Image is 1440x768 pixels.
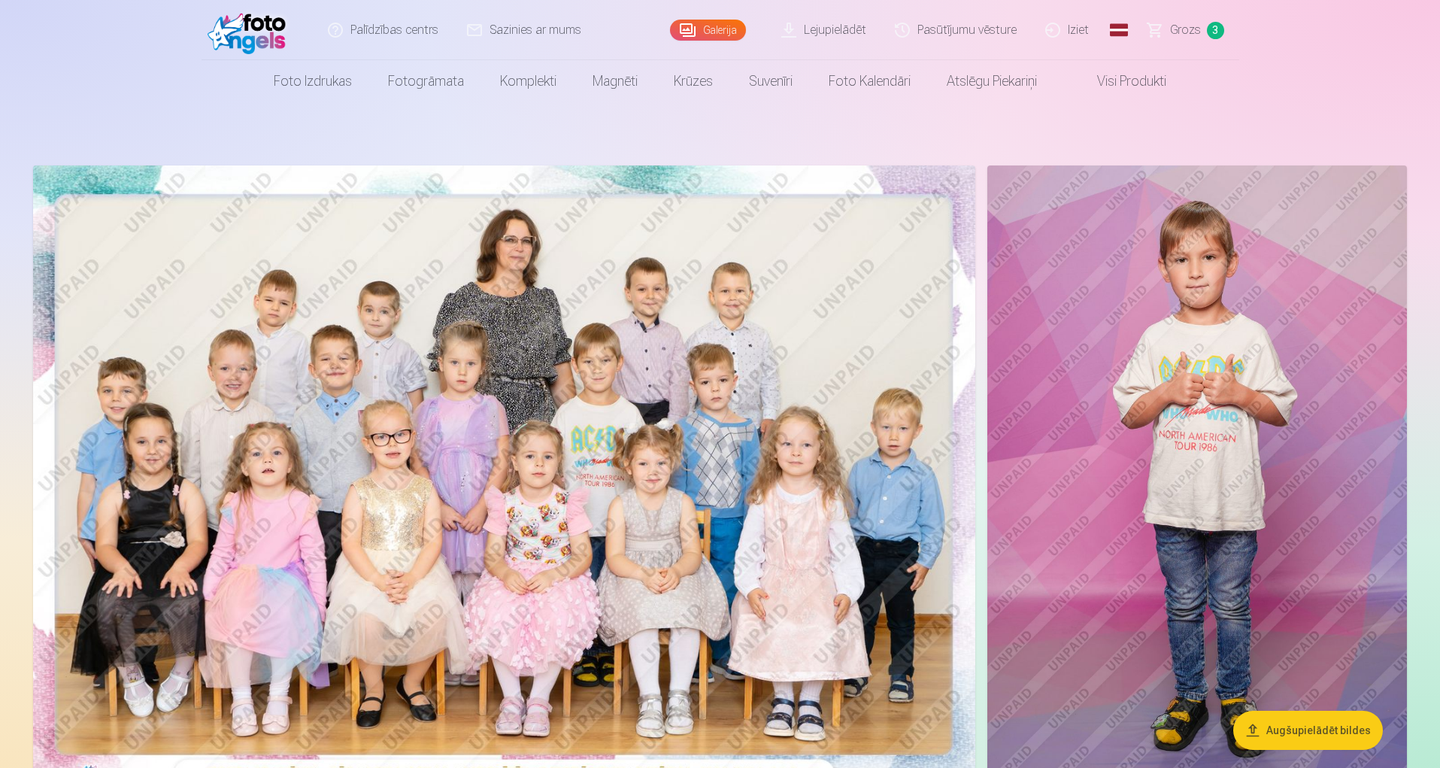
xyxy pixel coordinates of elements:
[1170,21,1201,39] span: Grozs
[482,60,574,102] a: Komplekti
[656,60,731,102] a: Krūzes
[1233,711,1383,750] button: Augšupielādēt bildes
[574,60,656,102] a: Magnēti
[670,20,746,41] a: Galerija
[256,60,370,102] a: Foto izdrukas
[1207,22,1224,39] span: 3
[208,6,294,54] img: /fa1
[1055,60,1184,102] a: Visi produkti
[811,60,929,102] a: Foto kalendāri
[731,60,811,102] a: Suvenīri
[370,60,482,102] a: Fotogrāmata
[929,60,1055,102] a: Atslēgu piekariņi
